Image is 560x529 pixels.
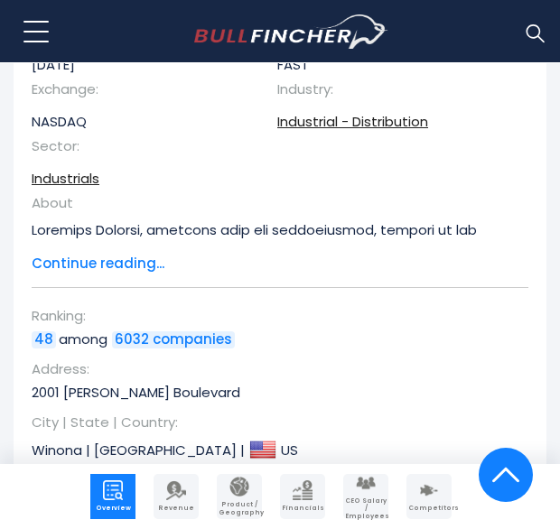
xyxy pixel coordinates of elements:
[32,413,510,432] span: City | State | Country:
[32,137,131,162] th: Sector:
[155,505,197,512] span: Revenue
[194,14,388,49] img: bullfincher logo
[343,474,388,519] a: Company Employees
[217,474,262,519] a: Company Product/Geography
[194,14,388,49] a: Go to homepage
[32,383,510,402] p: 2001 [PERSON_NAME] Boulevard
[32,306,510,325] span: Ranking:
[32,194,501,212] th: About
[32,359,510,378] span: Address:
[32,106,256,138] td: NASDAQ
[282,505,323,512] span: Financials
[277,80,377,106] th: Industry:
[219,501,260,516] span: Product / Geography
[280,474,325,519] a: Company Financials
[408,505,450,512] span: Competitors
[32,80,131,106] th: Exchange:
[345,497,387,520] span: CEO Salary / Employees
[32,331,56,348] a: 48
[406,474,452,519] a: Company Competitors
[32,169,99,188] a: Industrials
[92,505,134,512] span: Overview
[154,474,199,519] a: Company Revenue
[32,436,510,463] p: Winona | [GEOGRAPHIC_DATA] | US
[112,331,235,348] a: 6032 companies
[32,254,501,274] span: Continue reading...
[90,474,135,519] a: Company Overview
[32,49,256,81] td: [DATE]
[32,329,510,348] p: among
[277,49,501,81] td: FAST
[277,112,428,131] a: Industrial - Distribution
